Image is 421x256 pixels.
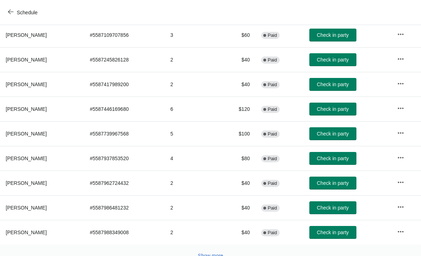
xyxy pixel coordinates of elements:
td: # 5587739967568 [84,121,165,146]
td: $40 [219,72,255,97]
span: Check in party [317,57,349,63]
button: Check in party [309,29,356,41]
td: # 5587109707856 [84,23,165,47]
td: 5 [165,121,219,146]
td: $40 [219,195,255,220]
span: [PERSON_NAME] [6,205,47,211]
td: # 5587986481232 [84,195,165,220]
span: Paid [268,57,277,63]
td: # 5587962724432 [84,171,165,195]
span: Paid [268,107,277,112]
td: 2 [165,47,219,72]
span: Paid [268,181,277,186]
td: 2 [165,195,219,220]
td: $40 [219,220,255,245]
span: Paid [268,230,277,236]
button: Check in party [309,201,356,214]
td: # 5587988349008 [84,220,165,245]
button: Check in party [309,226,356,239]
span: [PERSON_NAME] [6,230,47,235]
span: Check in party [317,180,349,186]
td: 4 [165,146,219,171]
td: # 5587937853520 [84,146,165,171]
td: $60 [219,23,255,47]
span: [PERSON_NAME] [6,106,47,112]
button: Check in party [309,78,356,91]
td: # 5587245826128 [84,47,165,72]
span: Paid [268,131,277,137]
td: 2 [165,220,219,245]
td: 6 [165,97,219,121]
span: Check in party [317,205,349,211]
td: 3 [165,23,219,47]
span: Check in party [317,106,349,112]
td: # 5587446169680 [84,97,165,121]
span: Check in party [317,230,349,235]
button: Check in party [309,53,356,66]
button: Schedule [4,6,43,19]
span: [PERSON_NAME] [6,131,47,137]
td: # 5587417989200 [84,72,165,97]
span: Paid [268,82,277,88]
button: Check in party [309,152,356,165]
td: $120 [219,97,255,121]
span: [PERSON_NAME] [6,57,47,63]
span: Check in party [317,82,349,87]
button: Check in party [309,177,356,189]
span: Paid [268,156,277,162]
span: Check in party [317,156,349,161]
button: Check in party [309,103,356,115]
span: [PERSON_NAME] [6,156,47,161]
td: $40 [219,171,255,195]
td: 2 [165,72,219,97]
td: 2 [165,171,219,195]
td: $100 [219,121,255,146]
span: [PERSON_NAME] [6,32,47,38]
span: Paid [268,205,277,211]
span: Schedule [17,10,37,15]
span: Paid [268,33,277,38]
td: $80 [219,146,255,171]
td: $40 [219,47,255,72]
span: Check in party [317,131,349,137]
span: [PERSON_NAME] [6,82,47,87]
span: [PERSON_NAME] [6,180,47,186]
span: Check in party [317,32,349,38]
button: Check in party [309,127,356,140]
